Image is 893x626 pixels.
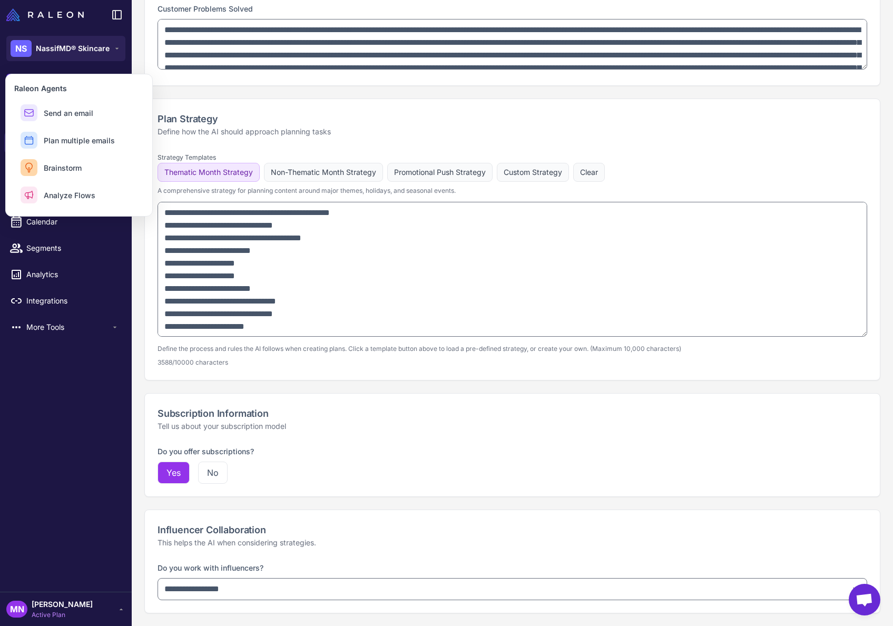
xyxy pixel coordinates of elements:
div: NS [11,40,32,57]
button: Custom Strategy [497,163,569,182]
p: Define the process and rules the AI follows when creating plans. Click a template button above to... [158,344,867,354]
p: Define how the AI should approach planning tasks [158,126,867,138]
h2: Subscription Information [158,406,867,420]
p: A comprehensive strategy for planning content around major themes, holidays, and seasonal events. [158,186,867,195]
button: Analyze Flows [14,182,144,208]
label: Customer Problems Solved [158,4,253,13]
label: Do you offer subscriptions? [158,447,254,456]
a: Segments [4,237,127,259]
a: Chats [4,105,127,128]
h2: Influencer Collaboration [158,523,867,537]
a: Integrations [4,290,127,312]
button: Clear [573,163,605,182]
div: MN [6,601,27,618]
span: Active Plan [32,610,93,620]
span: More Tools [26,321,111,333]
p: This helps the AI when considering strategies. [158,537,867,549]
h3: Raleon Agents [14,83,144,94]
button: Non-Thematic Month Strategy [264,163,383,182]
span: [PERSON_NAME] [32,599,93,610]
button: Thematic Month Strategy [158,163,260,182]
span: Analytics [26,269,119,280]
button: No [198,462,228,484]
a: Raleon Logo [6,8,88,21]
div: Open chat [849,584,880,615]
label: Do you work with influencers? [158,563,263,572]
button: NSNassifMD® Skincare [6,36,125,61]
button: Promotional Push Strategy [387,163,493,182]
button: Yes [158,462,190,484]
p: Tell us about your subscription model [158,420,867,432]
p: 3588/10000 characters [158,358,867,367]
label: Strategy Templates [158,153,216,161]
span: Plan multiple emails [44,135,115,146]
a: Calendar [4,211,127,233]
a: Knowledge [4,132,127,154]
a: Brief Design [4,158,127,180]
h2: Plan Strategy [158,112,867,126]
img: Raleon Logo [6,8,84,21]
span: Integrations [26,295,119,307]
a: Analytics [4,263,127,286]
a: Campaigns [4,184,127,207]
button: Send an email [14,100,144,125]
span: Send an email [44,107,93,119]
button: Brainstorm [14,155,144,180]
span: Segments [26,242,119,254]
span: NassifMD® Skincare [36,43,110,54]
span: Calendar [26,216,119,228]
span: Analyze Flows [44,190,95,201]
span: Brainstorm [44,162,82,173]
button: Plan multiple emails [14,128,144,153]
